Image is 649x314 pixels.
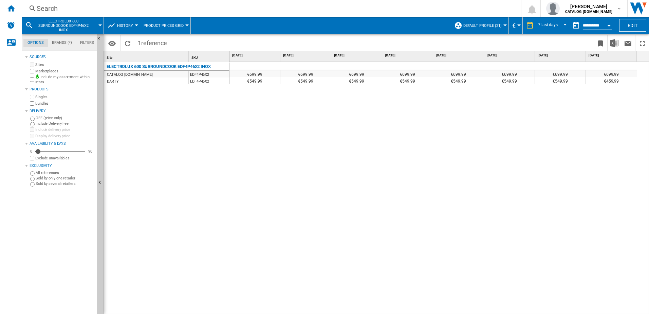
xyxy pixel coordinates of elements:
[538,53,584,58] span: [DATE]
[484,70,535,77] div: €699.99
[30,95,34,99] input: Singles
[105,51,188,62] div: Sort None
[30,101,34,106] input: Bundles
[36,121,94,126] label: Include Delivery Fee
[189,71,229,77] div: EDF4P46X2
[384,51,433,60] div: [DATE]
[36,170,94,175] label: All references
[535,70,586,77] div: €699.99
[117,17,136,34] button: History
[463,17,505,34] button: Default profile (21)
[105,51,188,62] div: Site Sort None
[594,35,607,51] button: Bookmark this report
[280,77,331,84] div: €549.99
[565,3,612,10] span: [PERSON_NAME]
[107,63,211,71] div: ELECTROLUX 600 SURROUNDCOOK EDF4P46X2 INOX
[36,181,94,186] label: Sold by several retailers
[512,17,519,34] button: €
[536,51,586,60] div: [DATE]
[25,17,100,34] div: ELECTROLUX 600 SURROUNDCOOK EDF4P46X2 INOX
[454,17,505,34] div: Default profile (21)
[105,37,119,49] button: Options
[7,21,15,29] img: alerts-logo.svg
[587,51,637,60] div: [DATE]
[436,53,482,58] span: [DATE]
[35,156,94,161] label: Exclude unavailables
[282,51,331,60] div: [DATE]
[231,51,280,60] div: [DATE]
[509,17,523,34] md-menu: Currency
[30,75,34,84] input: Include my assortment within stats
[283,53,330,58] span: [DATE]
[546,2,560,15] img: profile.jpg
[97,34,105,46] button: Hide
[30,182,35,187] input: Sold by several retailers
[229,70,280,77] div: €699.99
[121,35,134,51] button: Reload
[485,51,535,60] div: [DATE]
[512,22,516,29] span: €
[569,19,583,32] button: md-calendar
[30,122,35,126] input: Include Delivery Fee
[537,20,569,31] md-select: REPORTS.WIZARD.STEPS.REPORT.STEPS.REPORT_OPTIONS.PERIOD: 7 last days
[35,134,94,139] label: Display delivery price
[144,17,187,34] button: Product prices grid
[565,10,612,14] b: CATALOG [DOMAIN_NAME]
[30,117,35,121] input: OFF (price only)
[144,23,184,28] span: Product prices grid
[30,171,35,176] input: All references
[30,87,94,92] div: Products
[107,17,136,34] div: History
[30,127,34,132] input: Include delivery price
[35,74,39,78] img: mysite-bg-18x18.png
[586,77,637,84] div: €459.99
[538,22,558,27] div: 7 last days
[30,156,34,160] input: Display delivery price
[232,53,279,58] span: [DATE]
[35,74,94,85] label: Include my assortment within stats
[36,116,94,121] label: OFF (price only)
[610,39,618,47] img: excel-24x24.png
[586,70,637,77] div: €699.99
[23,39,48,47] md-tab-item: Options
[382,77,433,84] div: €549.99
[621,35,635,51] button: Send this report by email
[608,35,621,51] button: Download in Excel
[385,53,431,58] span: [DATE]
[134,35,170,49] span: 1
[35,94,94,100] label: Singles
[117,23,133,28] span: History
[35,101,94,106] label: Bundles
[331,77,382,84] div: €549.99
[280,70,331,77] div: €699.99
[190,51,229,62] div: SKU Sort None
[29,149,34,154] div: 0
[30,63,34,67] input: Sites
[433,77,484,84] div: €549.99
[30,69,34,73] input: Marketplaces
[229,77,280,84] div: €549.99
[334,53,381,58] span: [DATE]
[30,177,35,181] input: Sold by only one retailer
[191,56,198,59] span: SKU
[107,71,153,78] div: CATALOG [DOMAIN_NAME]
[141,39,167,47] span: reference
[30,141,94,146] div: Availability 5 Days
[190,51,229,62] div: Sort None
[463,23,502,28] span: Default profile (21)
[35,148,85,155] md-slider: Availability
[484,77,535,84] div: €549.99
[331,70,382,77] div: €699.99
[635,35,649,51] button: Maximize
[87,149,94,154] div: 90
[189,77,229,84] div: EDF4P46X2
[603,18,615,31] button: Open calendar
[107,56,112,59] span: Site
[487,53,533,58] span: [DATE]
[382,70,433,77] div: €699.99
[619,19,646,32] button: Edit
[434,51,484,60] div: [DATE]
[30,134,34,138] input: Display delivery price
[433,70,484,77] div: €699.99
